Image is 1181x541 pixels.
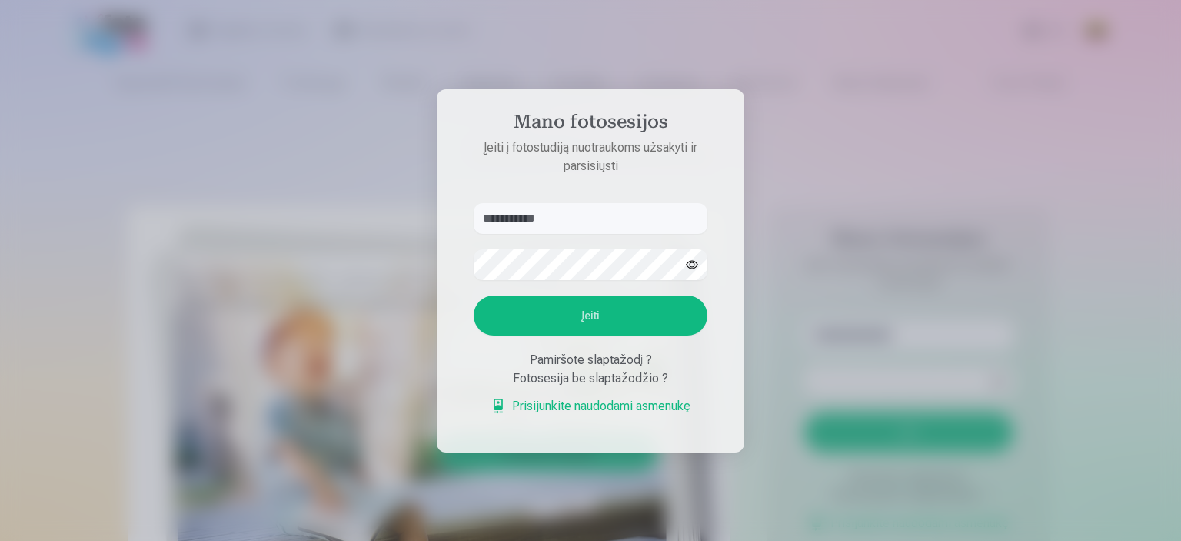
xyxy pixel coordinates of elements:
[458,139,723,175] p: Įeiti į fotostudiją nuotraukoms užsakyti ir parsisiųsti
[474,351,707,369] div: Pamiršote slaptažodį ?
[458,111,723,139] h4: Mano fotosesijos
[474,296,707,336] button: Įeiti
[474,369,707,388] div: Fotosesija be slaptažodžio ?
[491,397,690,416] a: Prisijunkite naudodami asmenukę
